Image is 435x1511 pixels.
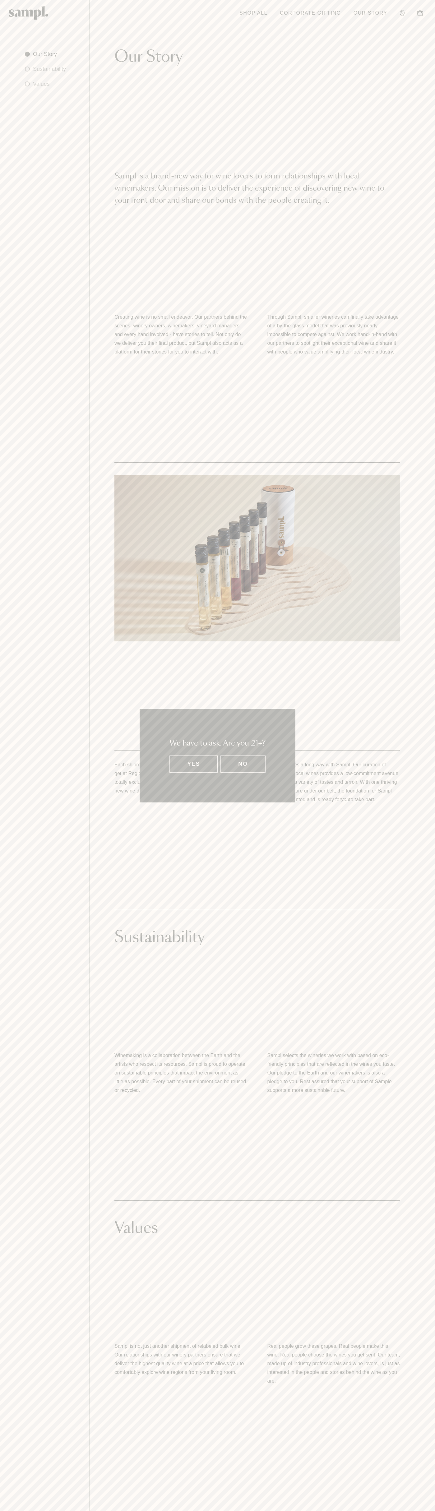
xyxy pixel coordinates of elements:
[169,755,218,773] button: Yes
[169,739,266,748] h2: We have to ask. Are you 21+?
[9,6,49,20] img: Sampl logo
[236,6,271,20] a: Shop All
[220,755,266,773] button: No
[25,65,66,73] a: Sustainability
[25,50,66,58] a: Our Story
[277,6,344,20] a: Corporate Gifting
[25,80,66,88] a: Values
[350,6,391,20] a: Our Story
